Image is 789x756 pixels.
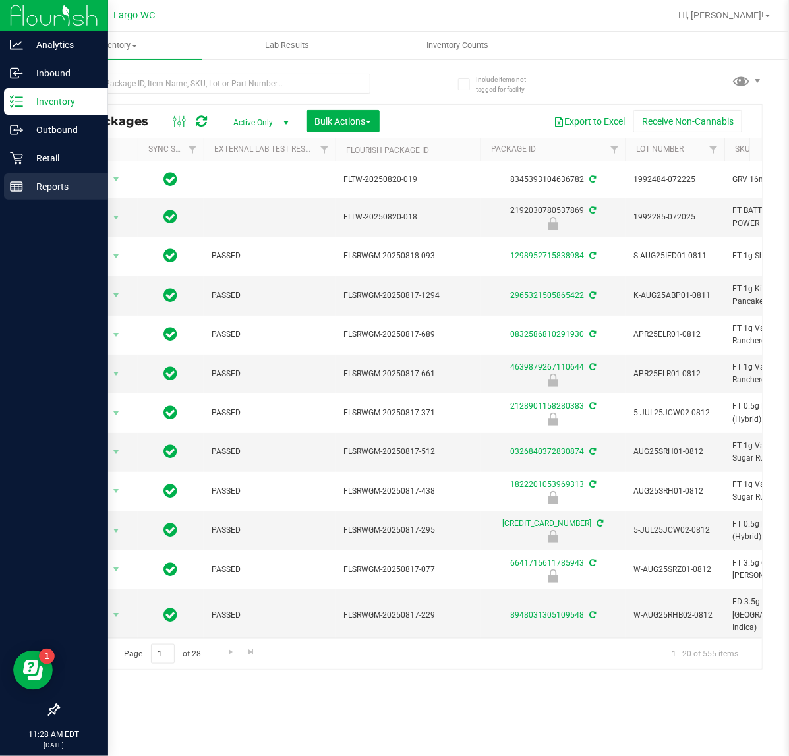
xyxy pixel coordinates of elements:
span: select [108,326,125,344]
span: In Sync [164,403,178,422]
span: PASSED [212,250,328,262]
span: Sync from Compliance System [587,610,596,620]
span: select [108,208,125,227]
span: PASSED [212,368,328,380]
p: Retail [23,150,102,166]
span: In Sync [164,208,178,226]
inline-svg: Inbound [10,67,23,80]
p: 11:28 AM EDT [6,728,102,740]
a: 0326840372830874 [510,447,584,456]
span: select [108,247,125,266]
span: Sync from Compliance System [587,175,596,184]
span: select [108,560,125,579]
inline-svg: Inventory [10,95,23,108]
a: [CREDIT_CARD_NUMBER] [503,519,592,528]
span: Inventory [32,40,202,51]
div: Newly Received [479,530,628,543]
span: In Sync [164,325,178,343]
span: FLSRWGM-20250817-689 [343,328,473,341]
a: 8948031305109548 [510,610,584,620]
a: Inventory [32,32,202,59]
span: APR25ELR01-0812 [633,328,716,341]
span: Include items not tagged for facility [476,74,542,94]
span: FLSRWGM-20250817-295 [343,524,473,537]
iframe: Resource center unread badge [39,649,55,664]
span: FLSRWGM-20250817-1294 [343,289,473,302]
span: AUG25SRH01-0812 [633,485,716,498]
span: select [108,364,125,383]
iframe: Resource center [13,651,53,690]
a: 2965321505865422 [510,291,584,300]
span: select [108,404,125,422]
a: 4639879267110644 [510,363,584,372]
a: Filter [703,138,724,161]
inline-svg: Outbound [10,123,23,136]
div: Newly Received [479,374,628,387]
span: PASSED [212,289,328,302]
a: Go to the last page [242,644,261,662]
inline-svg: Reports [10,180,23,193]
span: select [108,521,125,540]
span: Sync from Compliance System [587,480,596,489]
span: Sync from Compliance System [595,519,604,528]
span: FLTW-20250820-019 [343,173,473,186]
span: PASSED [212,564,328,576]
span: select [108,286,125,305]
span: In Sync [164,170,178,189]
span: PASSED [212,609,328,622]
span: In Sync [164,482,178,500]
span: PASSED [212,524,328,537]
div: Newly Received [479,413,628,426]
span: 5-JUL25JCW02-0812 [633,524,716,537]
span: FLSRWGM-20250817-077 [343,564,473,576]
span: In Sync [164,247,178,265]
span: 1 - 20 of 555 items [661,644,749,664]
span: Sync from Compliance System [587,401,596,411]
a: 1822201053969313 [510,480,584,489]
span: FLSRWGM-20250817-512 [343,446,473,458]
span: 1992484-072225 [633,173,716,186]
a: Filter [182,138,204,161]
span: S-AUG25IED01-0811 [633,250,716,262]
input: Search Package ID, Item Name, SKU, Lot or Part Number... [58,74,370,94]
p: Reports [23,179,102,194]
div: 2192030780537869 [479,204,628,230]
span: Inventory Counts [409,40,506,51]
span: Bulk Actions [315,116,371,127]
p: Analytics [23,37,102,53]
a: Package ID [491,144,536,154]
span: select [108,170,125,189]
span: In Sync [164,560,178,579]
span: select [108,606,125,624]
a: Go to the next page [221,644,240,662]
button: Receive Non-Cannabis [633,110,742,132]
span: W-AUG25SRZ01-0812 [633,564,716,576]
a: Lot Number [636,144,684,154]
span: In Sync [164,286,178,305]
a: Sync Status [148,144,199,154]
span: select [108,443,125,461]
span: Sync from Compliance System [587,206,596,215]
button: Bulk Actions [307,110,380,132]
input: 1 [151,644,175,664]
a: Filter [604,138,626,161]
span: Sync from Compliance System [587,363,596,372]
span: In Sync [164,364,178,383]
span: Lab Results [247,40,327,51]
span: In Sync [164,442,178,461]
span: 1992285-072025 [633,211,716,223]
button: Export to Excel [545,110,633,132]
a: External Lab Test Result [214,144,318,154]
a: Flourish Package ID [346,146,429,155]
span: Sync from Compliance System [587,447,596,456]
span: FLSRWGM-20250817-229 [343,609,473,622]
span: AUG25SRH01-0812 [633,446,716,458]
span: APR25ELR01-0812 [633,368,716,380]
a: Inventory Counts [372,32,543,59]
span: Sync from Compliance System [587,291,596,300]
span: FLSRWGM-20250817-661 [343,368,473,380]
span: W-AUG25RHB02-0812 [633,609,716,622]
span: In Sync [164,606,178,624]
span: FLTW-20250820-018 [343,211,473,223]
